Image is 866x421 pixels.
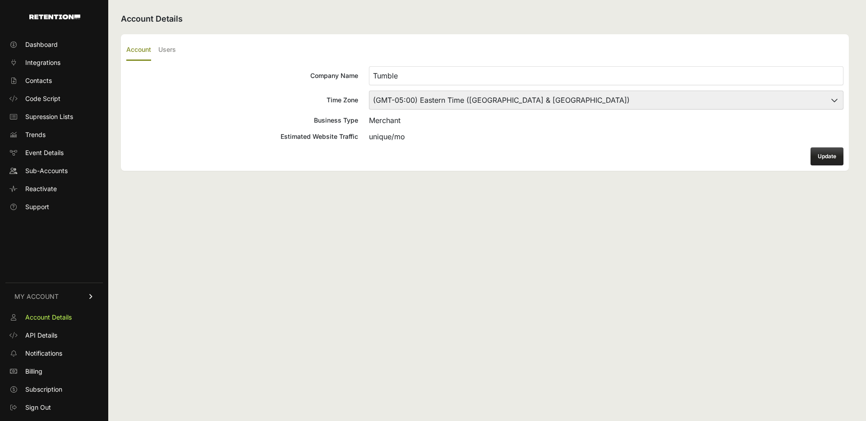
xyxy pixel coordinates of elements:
a: Sub-Accounts [5,164,103,178]
a: Trends [5,128,103,142]
span: Code Script [25,94,60,103]
a: Code Script [5,92,103,106]
a: Event Details [5,146,103,160]
a: Contacts [5,73,103,88]
span: Notifications [25,349,62,358]
a: Integrations [5,55,103,70]
div: Merchant [369,115,843,126]
span: Account Details [25,313,72,322]
a: MY ACCOUNT [5,283,103,310]
img: Retention.com [29,14,80,19]
span: Billing [25,367,42,376]
label: Users [158,40,176,61]
button: Update [811,147,843,165]
span: Integrations [25,58,60,67]
span: MY ACCOUNT [14,292,59,301]
a: Supression Lists [5,110,103,124]
span: API Details [25,331,57,340]
a: API Details [5,328,103,343]
h2: Account Details [121,13,849,25]
a: Subscription [5,382,103,397]
span: Support [25,202,49,211]
span: Sign Out [25,403,51,412]
span: Contacts [25,76,52,85]
div: Estimated Website Traffic [126,132,358,141]
a: Support [5,200,103,214]
div: unique/mo [369,131,843,142]
label: Account [126,40,151,61]
a: Reactivate [5,182,103,196]
div: Business Type [126,116,358,125]
span: Dashboard [25,40,58,49]
span: Event Details [25,148,64,157]
div: Company Name [126,71,358,80]
div: Time Zone [126,96,358,105]
span: Subscription [25,385,62,394]
a: Dashboard [5,37,103,52]
span: Sub-Accounts [25,166,68,175]
input: Company Name [369,66,843,85]
select: Time Zone [369,91,843,110]
span: Supression Lists [25,112,73,121]
a: Account Details [5,310,103,325]
span: Reactivate [25,184,57,193]
a: Notifications [5,346,103,361]
span: Trends [25,130,46,139]
a: Sign Out [5,400,103,415]
a: Billing [5,364,103,379]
